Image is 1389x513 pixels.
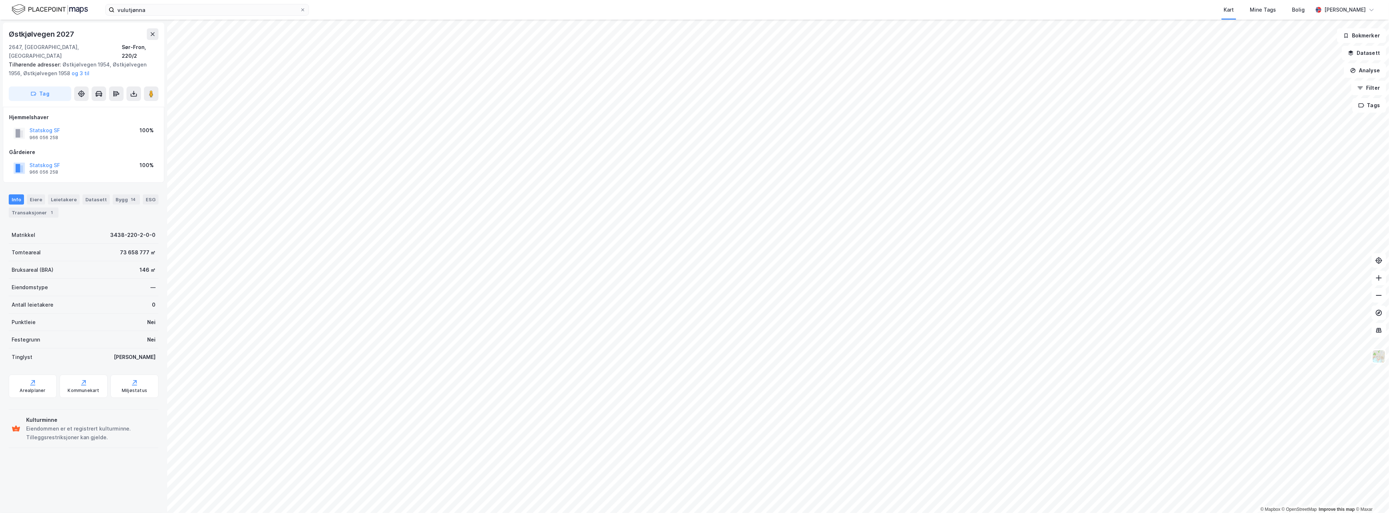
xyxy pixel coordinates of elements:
div: Datasett [82,194,110,205]
div: Østkjølvegen 1954, Østkjølvegen 1956, Østkjølvegen 1958 [9,60,153,78]
div: Arealplaner [20,388,45,393]
div: 1 [48,209,56,216]
div: Bruksareal (BRA) [12,266,53,274]
button: Datasett [1342,46,1386,60]
div: 2647, [GEOGRAPHIC_DATA], [GEOGRAPHIC_DATA] [9,43,122,60]
div: — [150,283,156,292]
button: Tag [9,86,71,101]
a: OpenStreetMap [1282,507,1317,512]
div: 966 056 258 [29,135,58,141]
div: Kart [1224,5,1234,14]
div: Bolig [1292,5,1305,14]
span: Tilhørende adresser: [9,61,63,68]
div: Tinglyst [12,353,32,361]
div: Gårdeiere [9,148,158,157]
div: 966 056 258 [29,169,58,175]
div: Sør-Fron, 220/2 [122,43,158,60]
div: 73 658 777 ㎡ [120,248,156,257]
div: Antall leietakere [12,300,53,309]
div: Festegrunn [12,335,40,344]
div: Kommunekart [68,388,99,393]
div: Nei [147,335,156,344]
div: Kulturminne [26,416,156,424]
div: Østkjølvegen 2027 [9,28,76,40]
div: 14 [129,196,137,203]
a: Improve this map [1319,507,1355,512]
div: Miljøstatus [122,388,147,393]
div: Mine Tags [1250,5,1276,14]
img: Z [1372,350,1386,363]
div: 3438-220-2-0-0 [110,231,156,239]
div: Kontrollprogram for chat [1353,478,1389,513]
div: Eiendommen er et registrert kulturminne. Tilleggsrestriksjoner kan gjelde. [26,424,156,442]
button: Bokmerker [1337,28,1386,43]
div: Tomteareal [12,248,41,257]
div: Punktleie [12,318,36,327]
div: Hjemmelshaver [9,113,158,122]
div: Info [9,194,24,205]
div: Matrikkel [12,231,35,239]
div: Nei [147,318,156,327]
iframe: Chat Widget [1353,478,1389,513]
input: Søk på adresse, matrikkel, gårdeiere, leietakere eller personer [114,4,300,15]
div: [PERSON_NAME] [1324,5,1366,14]
div: 146 ㎡ [140,266,156,274]
button: Tags [1352,98,1386,113]
div: 100% [140,161,154,170]
button: Filter [1351,81,1386,95]
div: ESG [143,194,158,205]
img: logo.f888ab2527a4732fd821a326f86c7f29.svg [12,3,88,16]
a: Mapbox [1260,507,1280,512]
div: Eiere [27,194,45,205]
div: [PERSON_NAME] [114,353,156,361]
div: 0 [152,300,156,309]
div: Transaksjoner [9,207,59,218]
div: Eiendomstype [12,283,48,292]
div: Leietakere [48,194,80,205]
button: Analyse [1344,63,1386,78]
div: 100% [140,126,154,135]
div: Bygg [113,194,140,205]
